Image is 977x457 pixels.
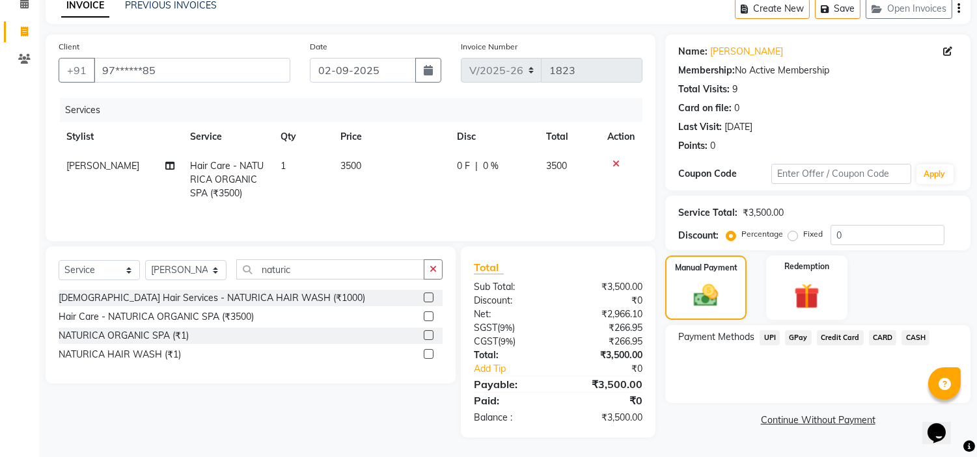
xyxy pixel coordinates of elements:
[678,330,754,344] span: Payment Methods
[734,101,739,115] div: 0
[333,122,449,151] th: Price
[340,160,361,172] span: 3500
[464,307,558,321] div: Net:
[483,159,499,173] span: 0 %
[501,336,513,346] span: 9%
[678,64,735,77] div: Membership:
[741,228,783,240] label: Percentage
[94,58,290,83] input: Search by Name/Mobile/Email/Code
[558,393,653,408] div: ₹0
[558,321,653,335] div: ₹266.95
[678,206,737,220] div: Service Total:
[60,98,652,122] div: Services
[461,41,517,53] label: Invoice Number
[464,280,558,294] div: Sub Total:
[464,348,558,362] div: Total:
[500,322,512,333] span: 9%
[786,280,827,312] img: _gift.svg
[236,259,424,280] input: Search or Scan
[59,291,365,305] div: [DEMOGRAPHIC_DATA] Hair Services - NATURICA HAIR WASH (₹1000)
[273,122,333,151] th: Qty
[191,160,264,199] span: Hair Care - NATURICA ORGANIC SPA (₹3500)
[183,122,273,151] th: Service
[675,262,737,274] label: Manual Payment
[668,413,968,427] a: Continue Without Payment
[785,330,812,345] span: GPay
[449,122,538,151] th: Disc
[916,164,954,184] button: Apply
[539,122,600,151] th: Total
[59,329,189,343] div: NATURICA ORGANIC SPA (₹1)
[678,45,708,59] div: Name:
[771,164,911,184] input: Enter Offer / Coupon Code
[66,160,139,172] span: [PERSON_NAME]
[599,122,642,151] th: Action
[817,330,864,345] span: Credit Card
[464,335,558,348] div: ( )
[678,101,732,115] div: Card on file:
[464,362,574,376] a: Add Tip
[464,376,558,392] div: Payable:
[901,330,929,345] span: CASH
[678,139,708,153] div: Points:
[743,206,784,220] div: ₹3,500.00
[558,335,653,348] div: ₹266.95
[310,41,327,53] label: Date
[547,160,568,172] span: 3500
[710,139,715,153] div: 0
[784,261,829,272] label: Redemption
[922,405,964,444] iframe: chat widget
[59,41,79,53] label: Client
[574,362,653,376] div: ₹0
[59,58,95,83] button: +91
[558,307,653,321] div: ₹2,966.10
[558,376,653,392] div: ₹3,500.00
[457,159,470,173] span: 0 F
[760,330,780,345] span: UPI
[732,83,737,96] div: 9
[464,294,558,307] div: Discount:
[803,228,823,240] label: Fixed
[558,411,653,424] div: ₹3,500.00
[475,159,478,173] span: |
[464,321,558,335] div: ( )
[558,280,653,294] div: ₹3,500.00
[281,160,286,172] span: 1
[474,261,504,274] span: Total
[869,330,897,345] span: CARD
[558,348,653,362] div: ₹3,500.00
[464,411,558,424] div: Balance :
[474,335,498,347] span: CGST
[678,64,957,77] div: No Active Membership
[724,120,752,134] div: [DATE]
[678,229,719,242] div: Discount:
[678,83,730,96] div: Total Visits:
[710,45,783,59] a: [PERSON_NAME]
[59,348,181,361] div: NATURICA HAIR WASH (₹1)
[474,322,497,333] span: SGST
[59,122,183,151] th: Stylist
[464,393,558,408] div: Paid:
[678,120,722,134] div: Last Visit:
[558,294,653,307] div: ₹0
[686,281,725,309] img: _cash.svg
[678,167,771,181] div: Coupon Code
[59,310,254,324] div: Hair Care - NATURICA ORGANIC SPA (₹3500)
